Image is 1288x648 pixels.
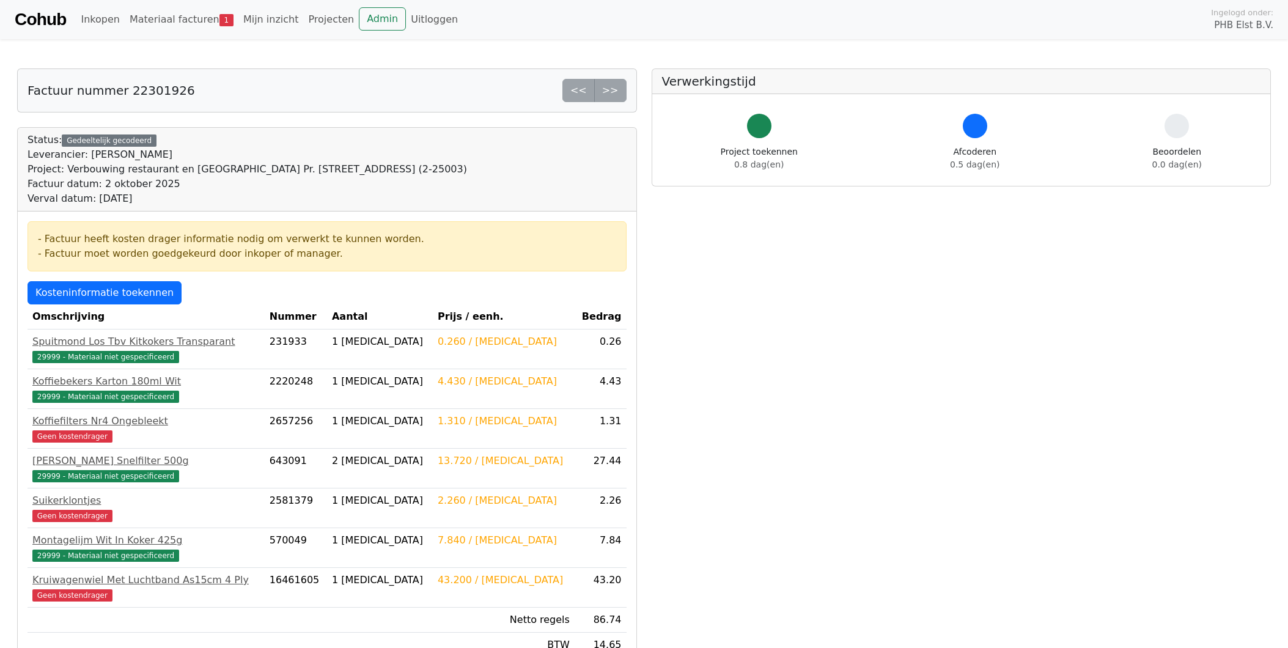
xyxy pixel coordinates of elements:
[32,533,260,562] a: Montagelijm Wit In Koker 425g29999 - Materiaal niet gespecificeerd
[32,334,260,349] div: Spuitmond Los Tbv Kitkokers Transparant
[28,177,467,191] div: Factuur datum: 2 oktober 2025
[265,488,327,528] td: 2581379
[332,334,428,349] div: 1 [MEDICAL_DATA]
[303,7,359,32] a: Projecten
[32,589,112,602] span: Geen kostendrager
[575,369,627,409] td: 4.43
[265,369,327,409] td: 2220248
[28,133,467,206] div: Status:
[28,162,467,177] div: Project: Verbouwing restaurant en [GEOGRAPHIC_DATA] Pr. [STREET_ADDRESS] (2-25003)
[332,454,428,468] div: 2 [MEDICAL_DATA]
[575,568,627,608] td: 43.20
[32,334,260,364] a: Spuitmond Los Tbv Kitkokers Transparant29999 - Materiaal niet gespecificeerd
[265,568,327,608] td: 16461605
[32,374,260,403] a: Koffiebekers Karton 180ml Wit29999 - Materiaal niet gespecificeerd
[438,573,570,587] div: 43.200 / [MEDICAL_DATA]
[32,533,260,548] div: Montagelijm Wit In Koker 425g
[575,330,627,369] td: 0.26
[1211,7,1273,18] span: Ingelogd onder:
[438,533,570,548] div: 7.840 / [MEDICAL_DATA]
[28,147,467,162] div: Leverancier: [PERSON_NAME]
[1152,160,1202,169] span: 0.0 dag(en)
[38,232,616,246] div: - Factuur heeft kosten drager informatie nodig om verwerkt te kunnen worden.
[950,145,999,171] div: Afcoderen
[721,145,798,171] div: Project toekennen
[734,160,784,169] span: 0.8 dag(en)
[32,374,260,389] div: Koffiebekers Karton 180ml Wit
[28,191,467,206] div: Verval datum: [DATE]
[438,334,570,349] div: 0.260 / [MEDICAL_DATA]
[32,510,112,522] span: Geen kostendrager
[32,573,260,602] a: Kruiwagenwiel Met Luchtband As15cm 4 PlyGeen kostendrager
[332,493,428,508] div: 1 [MEDICAL_DATA]
[28,304,265,330] th: Omschrijving
[433,608,575,633] td: Netto regels
[32,470,179,482] span: 29999 - Materiaal niet gespecificeerd
[265,449,327,488] td: 643091
[332,414,428,429] div: 1 [MEDICAL_DATA]
[575,449,627,488] td: 27.44
[575,608,627,633] td: 86.74
[32,573,260,587] div: Kruiwagenwiel Met Luchtband As15cm 4 Ply
[28,281,182,304] a: Kosteninformatie toekennen
[438,374,570,389] div: 4.430 / [MEDICAL_DATA]
[575,488,627,528] td: 2.26
[32,454,260,468] div: [PERSON_NAME] Snelfilter 500g
[32,550,179,562] span: 29999 - Materiaal niet gespecificeerd
[265,330,327,369] td: 231933
[15,5,66,34] a: Cohub
[332,533,428,548] div: 1 [MEDICAL_DATA]
[433,304,575,330] th: Prijs / eenh.
[332,374,428,389] div: 1 [MEDICAL_DATA]
[438,414,570,429] div: 1.310 / [MEDICAL_DATA]
[125,7,238,32] a: Materiaal facturen1
[265,304,327,330] th: Nummer
[438,493,570,508] div: 2.260 / [MEDICAL_DATA]
[950,160,999,169] span: 0.5 dag(en)
[1152,145,1202,171] div: Beoordelen
[32,391,179,403] span: 29999 - Materiaal niet gespecificeerd
[265,409,327,449] td: 2657256
[406,7,463,32] a: Uitloggen
[662,74,1261,89] h5: Verwerkingstijd
[32,430,112,443] span: Geen kostendrager
[32,493,260,523] a: SuikerklontjesGeen kostendrager
[575,409,627,449] td: 1.31
[32,351,179,363] span: 29999 - Materiaal niet gespecificeerd
[359,7,406,31] a: Admin
[32,493,260,508] div: Suikerklontjes
[438,454,570,468] div: 13.720 / [MEDICAL_DATA]
[327,304,433,330] th: Aantal
[28,83,195,98] h5: Factuur nummer 22301926
[219,14,234,26] span: 1
[32,414,260,443] a: Koffiefilters Nr4 OngebleektGeen kostendrager
[32,454,260,483] a: [PERSON_NAME] Snelfilter 500g29999 - Materiaal niet gespecificeerd
[575,528,627,568] td: 7.84
[32,414,260,429] div: Koffiefilters Nr4 Ongebleekt
[38,246,616,261] div: - Factuur moet worden goedgekeurd door inkoper of manager.
[575,304,627,330] th: Bedrag
[1214,18,1273,32] span: PHB Elst B.V.
[332,573,428,587] div: 1 [MEDICAL_DATA]
[76,7,124,32] a: Inkopen
[62,134,156,147] div: Gedeeltelijk gecodeerd
[238,7,304,32] a: Mijn inzicht
[265,528,327,568] td: 570049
